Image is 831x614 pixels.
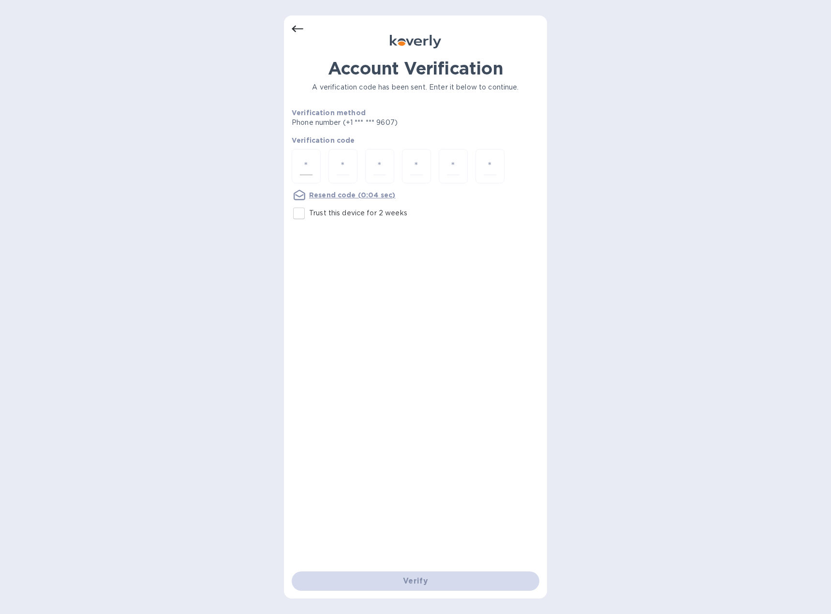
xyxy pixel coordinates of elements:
p: Verification code [292,135,539,145]
h1: Account Verification [292,58,539,78]
p: Phone number (+1 *** *** 9607) [292,118,472,128]
b: Verification method [292,109,366,117]
p: Trust this device for 2 weeks [309,208,407,218]
p: A verification code has been sent. Enter it below to continue. [292,82,539,92]
u: Resend code (0:04 sec) [309,191,395,199]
